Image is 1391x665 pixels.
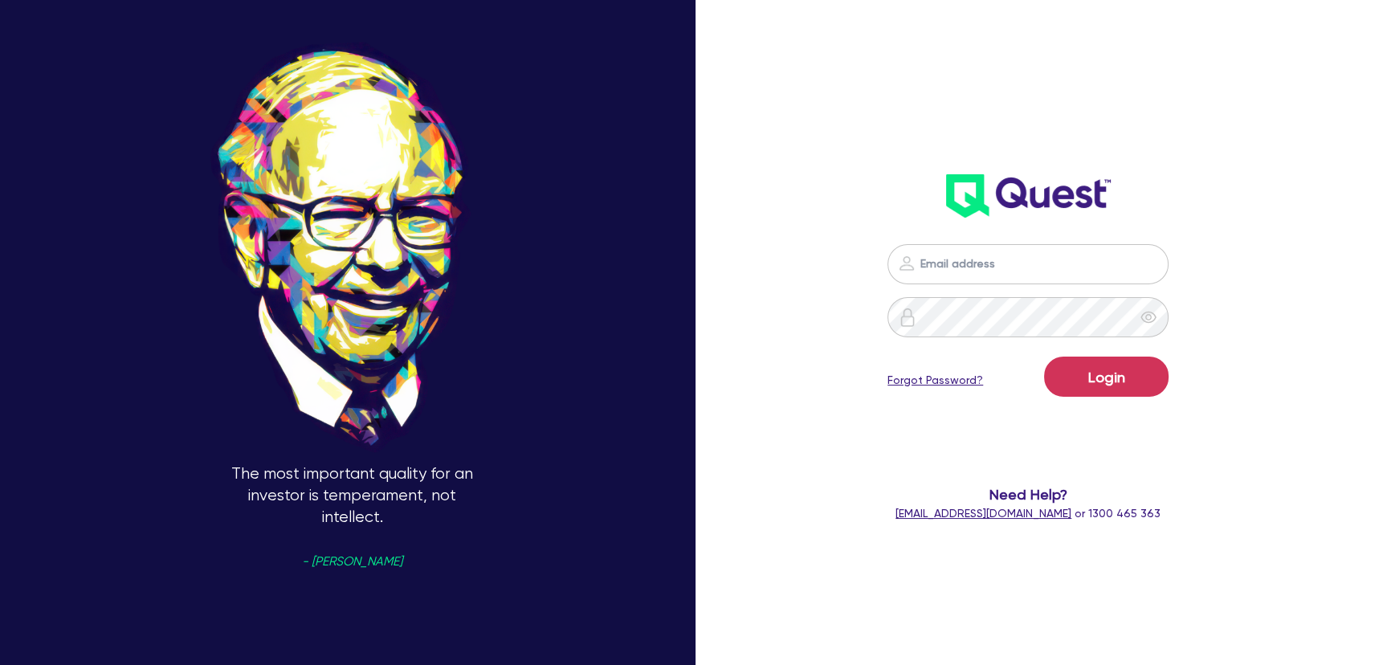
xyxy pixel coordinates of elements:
img: wH2k97JdezQIQAAAABJRU5ErkJggg== [946,174,1111,218]
button: Login [1044,357,1169,397]
span: Need Help? [844,483,1212,505]
span: eye [1140,309,1156,325]
span: - [PERSON_NAME] [302,556,402,568]
span: or 1300 465 363 [895,507,1161,520]
a: [EMAIL_ADDRESS][DOMAIN_NAME] [895,507,1071,520]
input: Email address [887,244,1169,284]
img: icon-password [897,254,916,273]
a: Forgot Password? [887,372,983,389]
img: icon-password [898,308,917,327]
